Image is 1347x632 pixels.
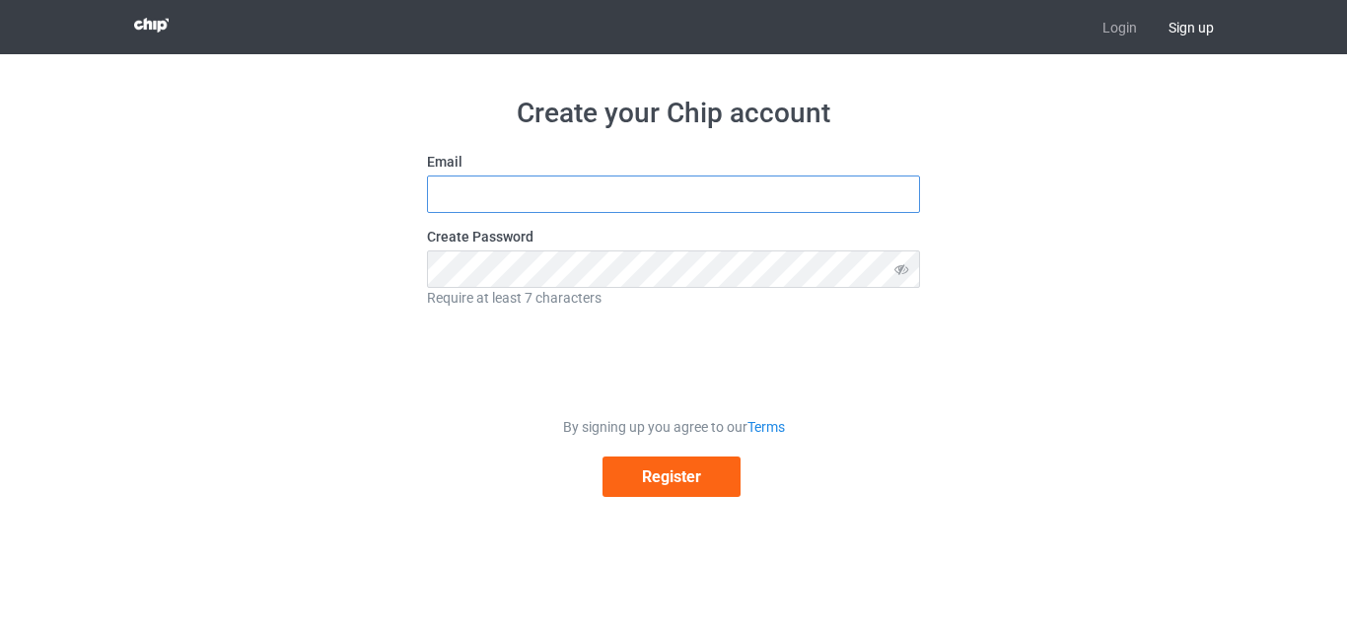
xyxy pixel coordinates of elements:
[427,152,920,172] label: Email
[747,419,785,435] a: Terms
[427,96,920,131] h1: Create your Chip account
[524,321,823,398] iframe: reCAPTCHA
[427,417,920,437] div: By signing up you agree to our
[427,227,920,246] label: Create Password
[603,456,741,497] button: Register
[134,18,169,33] img: 3d383065fc803cdd16c62507c020ddf8.png
[427,288,920,308] div: Require at least 7 characters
